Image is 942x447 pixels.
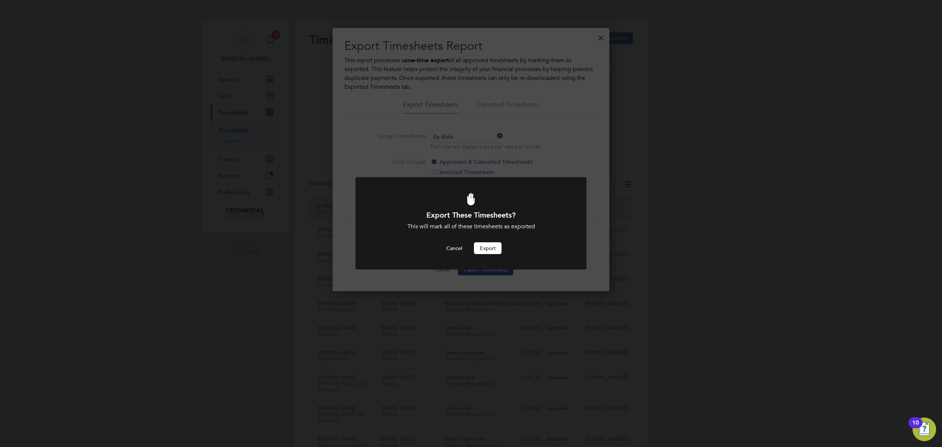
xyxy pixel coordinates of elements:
[440,242,468,254] button: Cancel
[474,242,502,254] button: Export
[375,223,567,230] div: This will mark all of these timesheets as exported
[375,210,567,220] h1: Export These Timesheets?
[913,418,936,441] button: Open Resource Center, 10 new notifications
[912,423,919,432] div: 10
